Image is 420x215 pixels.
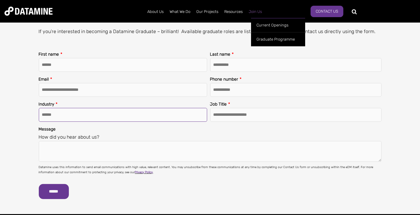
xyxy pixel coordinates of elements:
a: Join Us [246,4,265,20]
legend: How did you hear about us? [39,133,382,141]
span: Job Title [210,102,227,107]
a: Privacy Policy [135,170,153,174]
a: Resources [221,4,246,20]
span: Industry [39,102,54,107]
p: If you’re interested in becoming a Datamine Graduate – brilliant! Available graduate roles are li... [39,27,386,35]
span: Message [39,127,56,132]
a: Graduate Programme [251,32,305,46]
a: Current Openings [251,18,305,32]
a: Contact Us [311,6,343,17]
a: What We Do [167,4,193,20]
span: First name [39,52,59,57]
a: About Us [144,4,167,20]
a: Our Projects [193,4,221,20]
span: Email [39,77,49,82]
span: Phone number [210,77,238,82]
p: Datamine uses this information to send email communications with high value, relevant content. Yo... [39,165,382,175]
span: Last name [210,52,231,57]
img: Datamine [5,7,53,16]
